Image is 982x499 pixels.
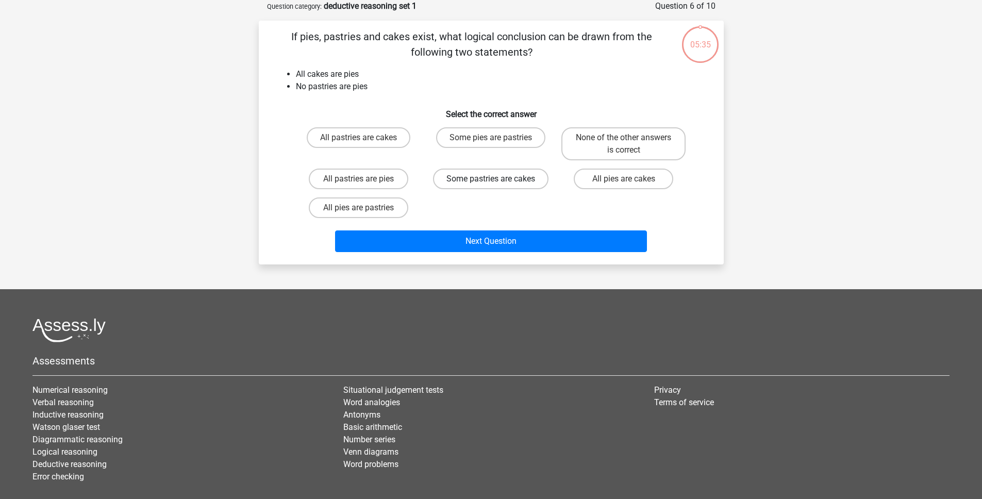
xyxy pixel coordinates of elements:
[32,435,123,444] a: Diagrammatic reasoning
[681,25,720,51] div: 05:35
[32,472,84,481] a: Error checking
[32,459,107,469] a: Deductive reasoning
[343,447,398,457] a: Venn diagrams
[32,385,108,395] a: Numerical reasoning
[32,422,100,432] a: Watson glaser test
[275,101,707,119] h6: Select the correct answer
[654,385,681,395] a: Privacy
[343,422,402,432] a: Basic arithmetic
[343,385,443,395] a: Situational judgement tests
[275,29,669,60] p: If pies, pastries and cakes exist, what logical conclusion can be drawn from the following two st...
[32,397,94,407] a: Verbal reasoning
[32,410,104,420] a: Inductive reasoning
[309,197,408,218] label: All pies are pastries
[296,68,707,80] li: All cakes are pies
[324,1,417,11] strong: deductive reasoning set 1
[436,127,545,148] label: Some pies are pastries
[296,80,707,93] li: No pastries are pies
[343,410,380,420] a: Antonyms
[343,435,395,444] a: Number series
[32,447,97,457] a: Logical reasoning
[309,169,408,189] label: All pastries are pies
[307,127,410,148] label: All pastries are cakes
[335,230,647,252] button: Next Question
[654,397,714,407] a: Terms of service
[433,169,548,189] label: Some pastries are cakes
[343,397,400,407] a: Word analogies
[561,127,686,160] label: None of the other answers is correct
[574,169,673,189] label: All pies are cakes
[32,318,106,342] img: Assessly logo
[343,459,398,469] a: Word problems
[267,3,322,10] small: Question category:
[32,355,950,367] h5: Assessments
